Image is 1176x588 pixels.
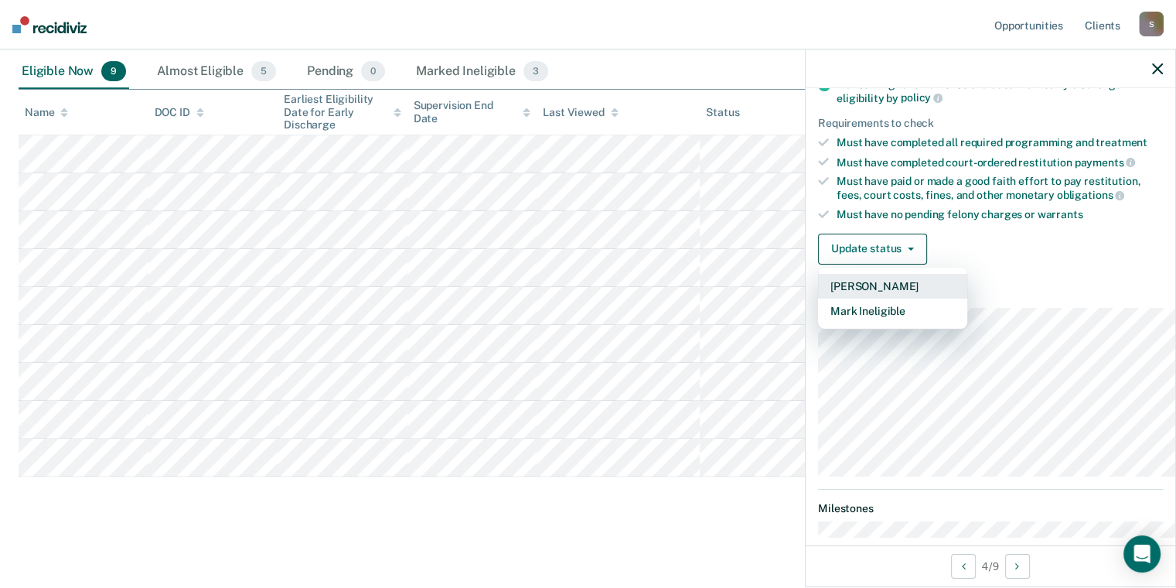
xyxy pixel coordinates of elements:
[837,156,1163,169] div: Must have completed court-ordered restitution
[101,61,126,81] span: 9
[1038,208,1083,220] span: warrants
[806,545,1175,586] div: 4 / 9
[901,91,943,104] span: policy
[154,55,279,89] div: Almost Eligible
[818,289,1163,303] dt: Supervision
[523,61,548,81] span: 3
[706,106,739,119] div: Status
[413,55,551,89] div: Marked Ineligible
[1057,189,1124,201] span: obligations
[543,106,618,119] div: Last Viewed
[304,55,388,89] div: Pending
[1123,535,1161,573] div: Open Intercom Messenger
[837,175,1163,201] div: Must have paid or made a good faith effort to pay restitution, fees, court costs, fines, and othe...
[1005,554,1030,579] button: Next Opportunity
[251,61,276,81] span: 5
[951,554,976,579] button: Previous Opportunity
[284,93,401,132] div: Earliest Eligibility Date for Early Discharge
[361,61,385,81] span: 0
[818,274,967,299] button: [PERSON_NAME]
[19,55,129,89] div: Eligible Now
[818,502,1163,515] dt: Milestones
[25,106,68,119] div: Name
[818,299,967,323] button: Mark Ineligible
[155,106,204,119] div: DOC ID
[837,78,1163,104] div: Not serving for an offense excluded from early discharge eligibility by
[818,234,927,265] button: Update status
[12,16,87,33] img: Recidiviz
[1139,12,1164,36] div: S
[1075,156,1136,169] span: payments
[414,99,531,125] div: Supervision End Date
[837,208,1163,221] div: Must have no pending felony charges or
[837,136,1163,149] div: Must have completed all required programming and
[818,117,1163,130] div: Requirements to check
[1096,136,1147,149] span: treatment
